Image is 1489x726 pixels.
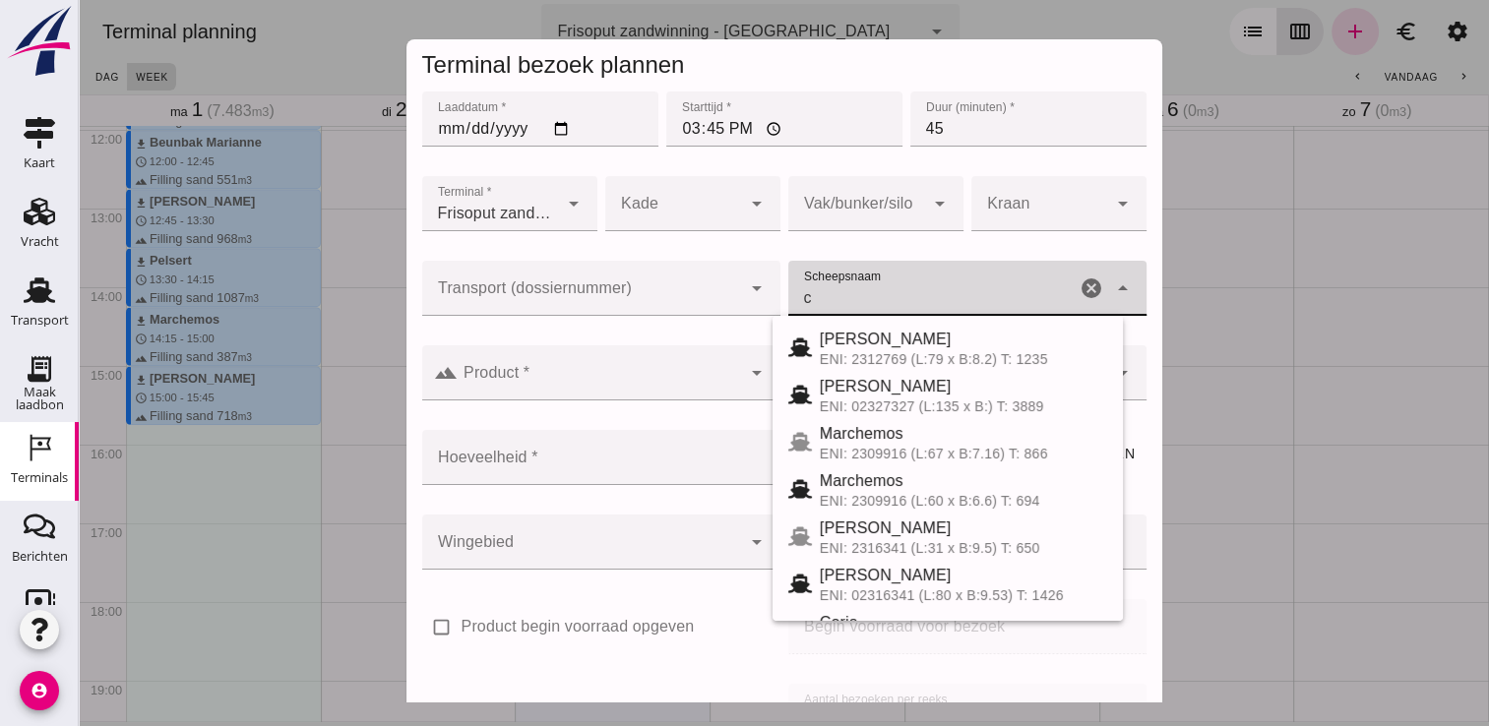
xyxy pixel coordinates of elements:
label: Product begin voorraad opgeven [383,616,616,638]
div: [PERSON_NAME] [741,564,1028,587]
div: Berichten [12,550,68,563]
i: Sluit [1032,276,1056,300]
span: Frisoput zandwinning - [GEOGRAPHIC_DATA] [359,202,473,225]
label: Maak reeks [383,700,465,723]
i: arrow_drop_down [1032,192,1056,215]
img: logo-small.a267ee39.svg [4,5,75,78]
div: Corja [741,611,1028,635]
div: Marchemos [741,422,1028,446]
div: Terminals [11,471,68,484]
i: arrow_drop_down [666,192,690,215]
i: account_circle [20,671,59,710]
i: arrow_drop_down [483,192,507,215]
i: Open [666,361,690,385]
div: [PERSON_NAME] [741,516,1028,540]
i: arrow_drop_down [666,530,690,554]
div: ENI: 02316341 (L:80 x B:9.53) T: 1426 [741,587,1028,603]
div: ENI: 2309916 (L:67 x B:7.16) T: 866 [741,446,1028,461]
div: [PERSON_NAME] [741,375,1028,398]
div: Transport [11,314,69,327]
span: Terminal bezoek plannen [343,51,606,78]
div: ENI: 2312769 (L:79 x B:8.2) T: 1235 [741,351,1028,367]
div: ENI: 02327327 (L:135 x B:) T: 3889 [741,398,1028,414]
div: ENI: 2316341 (L:31 x B:9.5) T: 650 [741,540,1028,556]
i: Wis Scheepsnaam [1001,276,1024,300]
i: landscape [355,361,379,385]
div: ENI: 2309916 (L:60 x B:6.6) T: 694 [741,493,1028,509]
div: Kaart [24,156,55,169]
i: arrow_drop_down [849,192,873,215]
div: [PERSON_NAME] [741,328,1028,351]
div: Marchemos [741,469,1028,493]
div: Vracht [21,235,59,248]
i: Open [666,276,690,300]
